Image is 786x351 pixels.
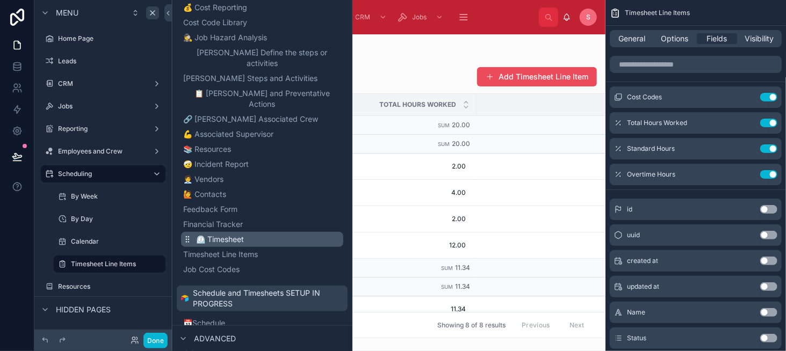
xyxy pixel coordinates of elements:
[183,318,225,328] span: 📅Schedule
[181,30,343,45] button: 🕵️‍♀️ Job Hazard Analysis
[181,112,343,127] button: 🔗 [PERSON_NAME] Associated Crew
[194,333,236,344] span: Advanced
[661,33,688,44] span: Options
[41,53,165,70] a: Leads
[183,219,243,230] span: Financial Tracker
[181,217,343,232] button: Financial Tracker
[71,237,163,246] label: Calendar
[627,257,658,265] span: created at
[181,71,343,86] button: [PERSON_NAME] Steps and Activities
[58,79,148,88] label: CRM
[356,13,371,21] span: CRM
[181,202,343,217] button: Feedback Form
[58,125,148,133] label: Reporting
[181,45,343,71] button: [PERSON_NAME] Define the steps or activities
[41,120,165,137] a: Reporting
[143,333,168,348] button: Done
[394,8,449,27] a: Jobs
[379,100,456,109] span: Total Hours Worked
[71,215,163,223] label: By Day
[181,127,343,142] button: 💪 Associated Supervisor
[183,249,258,260] span: Timesheet Line Items
[181,294,189,303] img: Airtable Logo
[455,264,470,272] span: 11.34
[586,13,590,21] span: S
[54,210,165,228] a: By Day
[183,174,223,185] span: 🧑‍💼 Vendors
[183,32,267,43] span: 🕵️‍♀️ Job Hazard Analysis
[452,140,470,148] span: 20.00
[181,15,343,30] button: Cost Code Library
[54,188,165,205] a: By Week
[54,255,165,273] a: Timesheet Line Items
[183,47,341,69] span: [PERSON_NAME] Define the steps or activities
[58,57,163,65] label: Leads
[413,13,427,21] span: Jobs
[181,86,343,112] button: 📋 [PERSON_NAME] and Preventative Actions
[438,141,450,147] small: Sum
[438,122,450,128] small: Sum
[627,205,632,214] span: id
[441,265,453,271] small: Sum
[627,231,640,239] span: uuid
[183,159,249,170] span: 🤕 Incident Report
[58,147,148,156] label: Employees and Crew
[625,9,690,17] span: Timesheet Line Items
[452,121,470,129] span: 20.00
[627,93,662,101] span: Cost Codes
[58,34,163,43] label: Home Page
[71,260,159,268] label: Timesheet Line Items
[183,129,273,140] span: 💪 Associated Supervisor
[222,5,539,29] div: scrollable content
[181,187,343,202] button: 🙋 Contacts
[455,282,470,290] span: 11.34
[58,282,163,291] label: Resources
[745,33,774,44] span: Visibility
[707,33,727,44] span: Fields
[181,172,343,187] button: 🧑‍💼 Vendors
[183,264,240,275] span: Job Cost Codes
[181,157,343,172] button: 🤕 Incident Report
[437,321,506,330] span: Showing 8 of 8 results
[627,282,659,291] span: updated at
[619,33,646,44] span: General
[183,144,231,155] span: 📚 Resources
[193,288,343,309] span: Schedule and Timesheets SETUP IN PROGRESS
[627,144,675,153] span: Standard Hours
[41,278,165,295] a: Resources
[58,170,144,178] label: Scheduling
[41,98,165,115] a: Jobs
[183,2,247,13] span: 💰 Cost Reporting
[196,234,244,245] span: ⏲️ Timesheet
[183,88,341,109] span: 📋 [PERSON_NAME] and Preventative Actions
[337,8,392,27] a: CRM
[183,73,318,84] span: [PERSON_NAME] Steps and Activities
[183,204,237,215] span: Feedback Form
[183,17,247,28] span: Cost Code Library
[183,189,226,200] span: 🙋 Contacts
[56,304,111,315] span: Hidden pages
[54,233,165,250] a: Calendar
[627,119,687,127] span: Total Hours Worked
[41,30,165,47] a: Home Page
[41,165,165,182] a: Scheduling
[181,232,343,247] button: ⏲️ Timesheet
[627,170,675,179] span: Overtime Hours
[71,192,163,201] label: By Week
[181,247,343,262] button: Timesheet Line Items
[41,143,165,160] a: Employees and Crew
[41,75,165,92] a: CRM
[183,114,318,125] span: 🔗 [PERSON_NAME] Associated Crew
[181,316,343,331] button: 📅Schedule
[181,262,343,277] button: Job Cost Codes
[181,142,343,157] button: 📚 Resources
[58,102,148,111] label: Jobs
[627,308,645,317] span: Name
[56,8,78,18] span: Menu
[441,284,453,290] small: Sum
